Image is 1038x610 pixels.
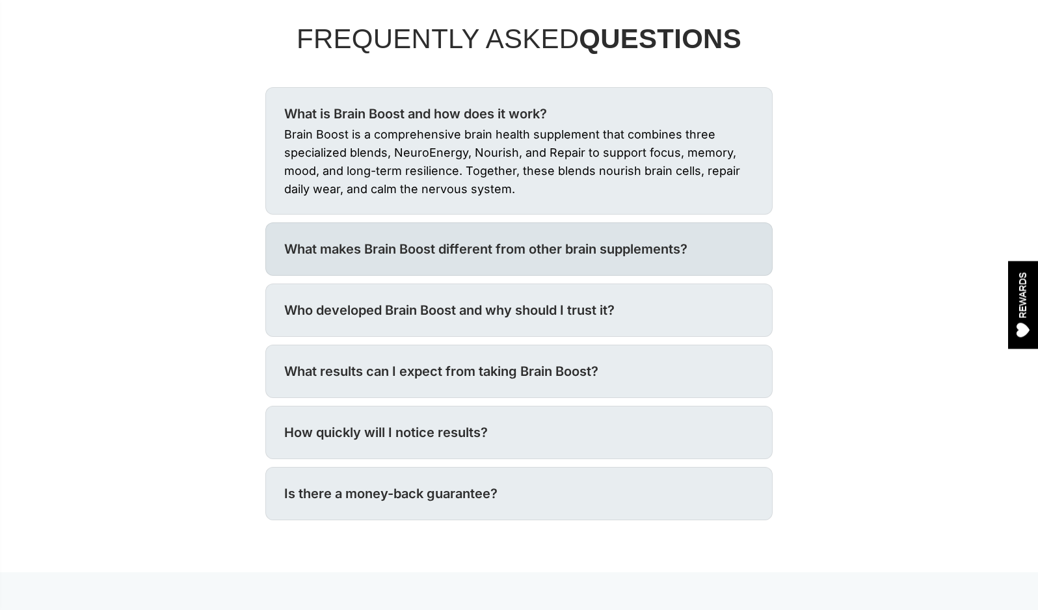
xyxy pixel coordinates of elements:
div: What makes Brain Boost different from other brain supplements? [284,239,754,259]
div: Who developed Brain Boost and why should I trust it? [284,300,754,321]
div: How quickly will I notice results? [284,422,754,443]
strong: Questions [579,23,741,54]
div: What is Brain Boost and how does it work? [284,103,754,124]
div: What results can I expect from taking Brain Boost? [284,361,754,382]
p: Brain Boost is a comprehensive brain health supplement that combines three specialized blends, Ne... [284,124,754,198]
div: Is there a money-back guarantee? [284,483,754,504]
